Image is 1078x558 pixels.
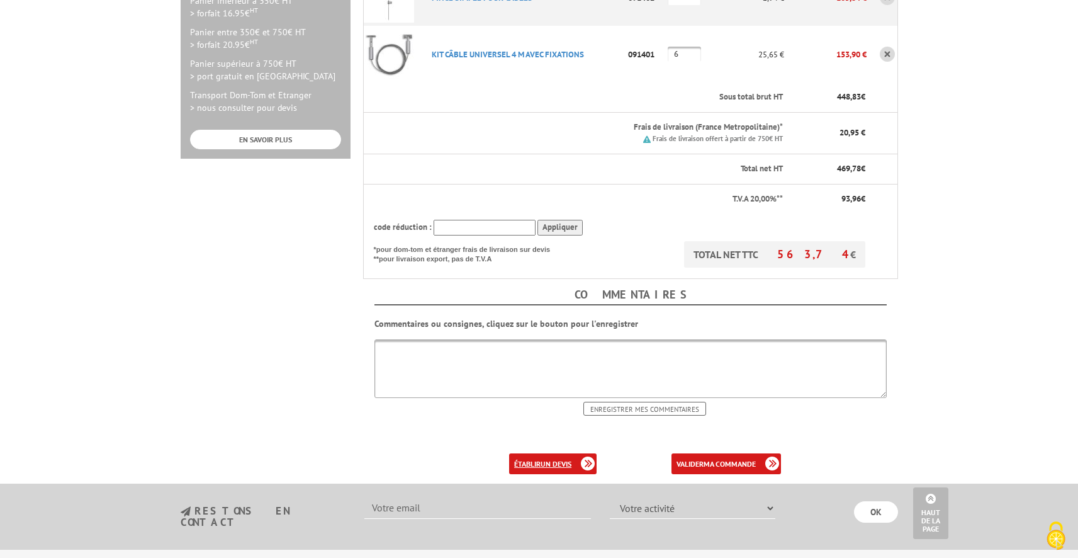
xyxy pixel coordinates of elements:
[190,8,258,19] span: > forfait 16.95€
[671,453,781,474] a: validerma commande
[913,487,948,539] a: Haut de la page
[794,193,865,205] p: €
[432,122,783,134] p: Frais de livraison (France Metropolitaine)*
[190,39,258,50] span: > forfait 20.95€
[374,241,563,265] p: *pour dom-tom et étranger frais de livraison sur devis **pour livraison export, pas de T.V.A
[541,459,571,469] b: un devis
[364,29,414,79] img: KIT CâBLE UNIVERSEL 4 M AVEC FIXATIONS
[624,43,667,65] p: 091401
[364,498,591,519] input: Votre email
[190,26,341,51] p: Panier entre 350€ et 750€ HT
[706,43,784,65] p: 25,65 €
[841,193,861,204] span: 93,96
[374,163,783,175] p: Total net HT
[1040,520,1072,552] img: Cookies (fenêtre modale)
[181,506,191,517] img: newsletter.jpg
[653,134,783,143] small: Frais de livraison offert à partir de 750€ HT
[190,89,341,114] p: Transport Dom-Tom et Etranger
[250,6,258,14] sup: HT
[1034,515,1078,558] button: Cookies (fenêtre modale)
[537,220,583,236] input: Appliquer
[784,43,867,65] p: 153,90 €
[684,241,865,268] p: TOTAL NET TTC €
[794,163,865,175] p: €
[181,506,346,528] h3: restons en contact
[777,247,850,261] span: 563,74
[643,135,651,143] img: picto.png
[837,91,861,102] span: 448,83
[794,91,865,103] p: €
[432,49,584,60] a: KIT CâBLE UNIVERSEL 4 M AVEC FIXATIONS
[854,501,898,523] input: OK
[583,402,706,416] input: Enregistrer mes commentaires
[704,459,756,469] b: ma commande
[422,83,784,112] th: Sous total brut HT
[374,318,638,329] b: Commentaires ou consignes, cliquez sur le bouton pour l'enregistrer
[374,285,887,305] h4: Commentaires
[190,71,335,82] span: > port gratuit en [GEOGRAPHIC_DATA]
[190,102,297,113] span: > nous consulter pour devis
[374,222,432,232] span: code réduction :
[190,57,341,83] p: Panier supérieur à 750€ HT
[509,453,597,474] a: établirun devis
[250,37,258,46] sup: HT
[839,127,865,138] span: 20,95 €
[190,130,341,149] a: EN SAVOIR PLUS
[374,193,783,205] p: T.V.A 20,00%**
[837,163,861,174] span: 469,78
